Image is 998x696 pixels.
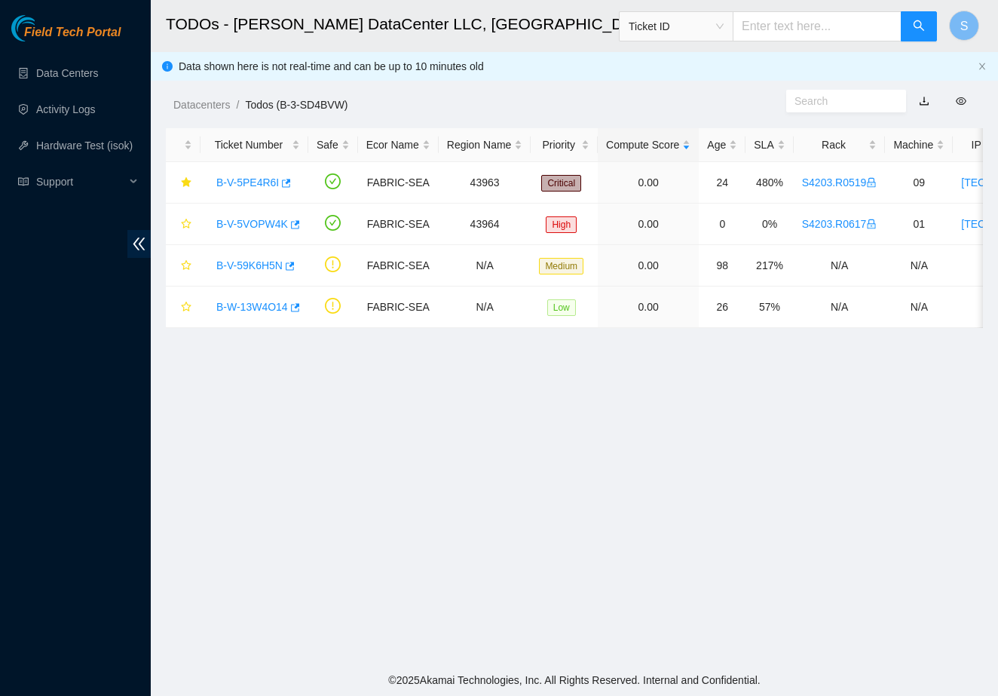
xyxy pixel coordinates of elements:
td: 0.00 [598,204,699,245]
td: 43964 [439,204,531,245]
a: Hardware Test (isok) [36,140,133,152]
span: Medium [539,258,583,274]
span: exclamation-circle [325,256,341,272]
td: N/A [439,287,531,328]
span: / [236,99,239,111]
span: read [18,176,29,187]
span: star [181,260,191,272]
span: double-left [127,230,151,258]
button: search [901,11,937,41]
td: 0.00 [598,245,699,287]
td: 01 [885,204,953,245]
td: 480% [745,162,793,204]
a: Data Centers [36,67,98,79]
a: B-W-13W4O14 [216,301,288,313]
td: N/A [794,245,886,287]
span: check-circle [325,173,341,189]
td: 0.00 [598,162,699,204]
td: 0.00 [598,287,699,328]
button: download [908,89,941,113]
span: Support [36,167,125,197]
td: 43963 [439,162,531,204]
td: N/A [885,245,953,287]
a: B-V-59K6H5N [216,259,283,271]
td: FABRIC-SEA [358,162,439,204]
button: star [174,170,192,195]
a: B-V-5PE4R6I [216,176,279,189]
footer: © 2025 Akamai Technologies, Inc. All Rights Reserved. Internal and Confidential. [151,664,998,696]
input: Enter text here... [733,11,902,41]
span: close [978,62,987,71]
td: 217% [745,245,793,287]
span: High [546,216,577,233]
button: star [174,253,192,277]
button: star [174,212,192,236]
span: S [960,17,969,35]
img: Akamai Technologies [11,15,76,41]
span: Ticket ID [629,15,724,38]
td: FABRIC-SEA [358,287,439,328]
span: search [913,20,925,34]
span: star [181,302,191,314]
a: Activity Logs [36,103,96,115]
td: FABRIC-SEA [358,245,439,287]
td: 26 [699,287,745,328]
span: exclamation-circle [325,298,341,314]
span: lock [866,177,877,188]
input: Search [794,93,886,109]
a: Datacenters [173,99,230,111]
td: FABRIC-SEA [358,204,439,245]
span: lock [866,219,877,229]
td: 09 [885,162,953,204]
span: eye [956,96,966,106]
a: Akamai TechnologiesField Tech Portal [11,27,121,47]
a: B-V-5VOPW4K [216,218,288,230]
span: Critical [541,175,581,192]
a: Todos (B-3-SD4BVW) [245,99,347,111]
button: close [978,62,987,72]
button: S [949,11,979,41]
span: check-circle [325,215,341,231]
td: 57% [745,287,793,328]
span: star [181,177,191,189]
td: 24 [699,162,745,204]
td: N/A [885,287,953,328]
td: 0% [745,204,793,245]
td: N/A [439,245,531,287]
a: S4203.R0617lock [802,218,877,230]
button: star [174,295,192,319]
a: download [919,95,929,107]
td: N/A [794,287,886,328]
span: Low [547,299,576,316]
span: Field Tech Portal [24,26,121,40]
td: 98 [699,245,745,287]
td: 0 [699,204,745,245]
a: S4203.R0519lock [802,176,877,189]
span: star [181,219,191,231]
